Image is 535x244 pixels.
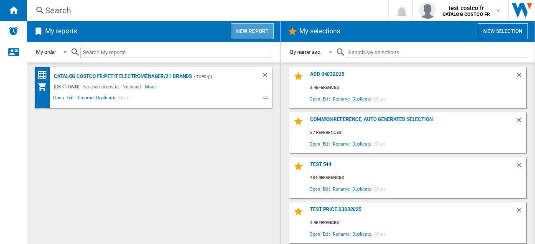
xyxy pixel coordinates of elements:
div: Search [45,5,366,16]
img: alerts-logo.svg [8,26,18,36]
div: Price Matrix [37,70,52,80]
div: CATALOG COSTCO FR:Petit electroménager/21 brands [52,71,192,82]
div: By name asc. [290,49,321,55]
span: Rename [331,93,351,104]
div: Delete [515,71,526,83]
span: test costco fr [443,4,490,12]
span: Edit [65,94,76,104]
div: add 04032025 [308,71,515,83]
button: New report [231,23,274,39]
div: [UNKNOWN] - No characteristic - No brand [52,82,145,92]
div: 2 references [308,218,526,228]
div: Delete [261,71,272,82]
b: CATALOG COSTCO FR [443,12,490,17]
span: More [145,82,157,92]
span: Open [308,93,321,104]
span: Open [308,183,321,194]
span: Rename [331,183,351,194]
span: Duplicate [351,183,373,194]
span: Rename [331,228,351,239]
h2: My selections [298,23,342,39]
div: Delete [515,116,526,128]
img: profile.jpg [419,2,436,19]
span: Duplicate [351,228,373,239]
button: New selection [478,23,528,39]
span: Duplicate [95,94,117,104]
div: 3 references [308,83,526,93]
div: Delete [515,161,526,173]
div: test price 03032025 [308,206,515,218]
span: Edit [321,93,332,104]
div: - TOP5 (6) [192,71,245,82]
span: Edit [321,138,332,149]
span: Edit [321,228,332,239]
h2: My reports [43,23,79,39]
span: Edit [321,183,332,194]
span: Duplicate [351,93,373,104]
div: Test 544 [308,161,515,173]
span: Open [52,94,65,104]
input: Search My reports [80,47,272,58]
span: Share [373,93,387,104]
span: Rename [331,138,351,149]
span: Rename [75,94,94,104]
div: Delete [515,206,526,218]
span: Duplicate [351,138,373,149]
span: Share [117,94,131,104]
div: My order [36,49,56,55]
span: Share [373,138,387,149]
div: Common reference, auto generated selection [308,116,515,128]
div: 27 references [308,128,526,138]
div: My Assortment [37,82,52,92]
span: Open [308,138,321,149]
input: Search My selections [346,47,526,58]
div: 484 references [308,173,526,183]
span: Share [373,228,387,239]
span: Open [308,228,321,239]
span: Share [373,183,387,194]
